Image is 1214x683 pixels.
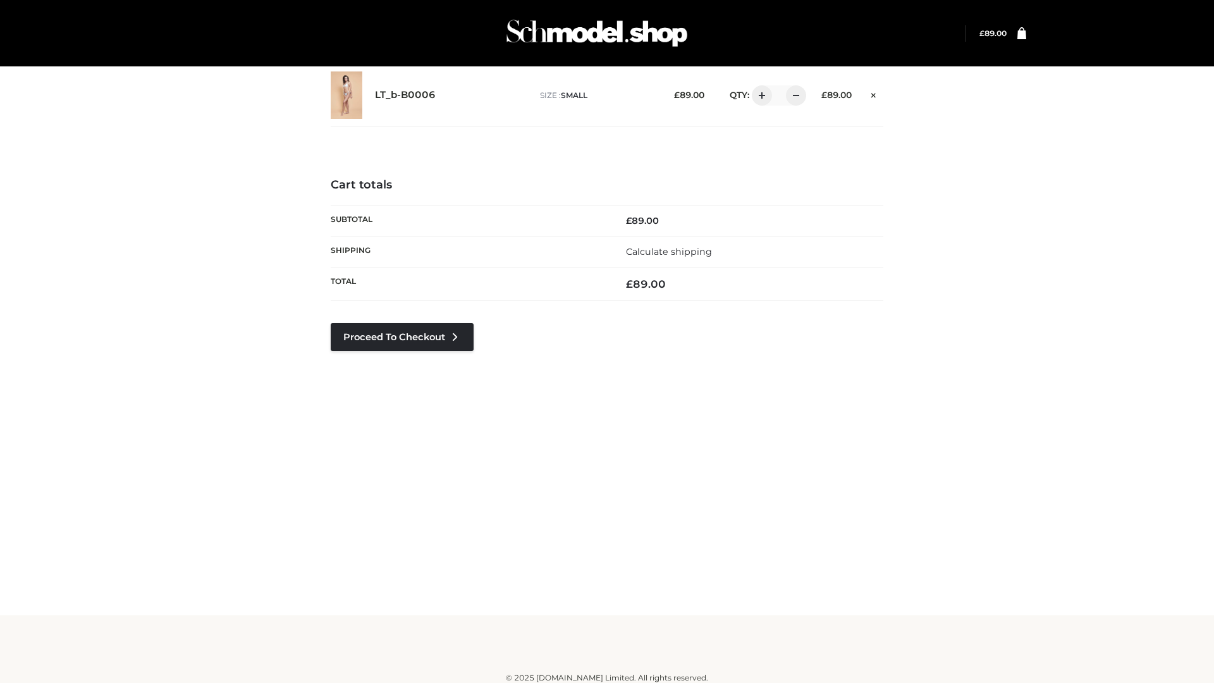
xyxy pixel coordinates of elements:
a: Proceed to Checkout [331,323,474,351]
img: Schmodel Admin 964 [502,8,692,58]
th: Subtotal [331,205,607,236]
th: Total [331,268,607,301]
div: QTY: [717,85,802,106]
bdi: 89.00 [626,215,659,226]
p: size : [540,90,654,101]
bdi: 89.00 [674,90,704,100]
span: £ [626,278,633,290]
span: SMALL [561,90,587,100]
a: Remove this item [864,85,883,102]
span: £ [626,215,632,226]
span: £ [674,90,680,100]
bdi: 89.00 [979,28,1007,38]
a: LT_b-B0006 [375,89,436,101]
bdi: 89.00 [626,278,666,290]
th: Shipping [331,236,607,267]
bdi: 89.00 [821,90,852,100]
h4: Cart totals [331,178,883,192]
span: £ [979,28,984,38]
a: £89.00 [979,28,1007,38]
span: £ [821,90,827,100]
a: Calculate shipping [626,246,712,257]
